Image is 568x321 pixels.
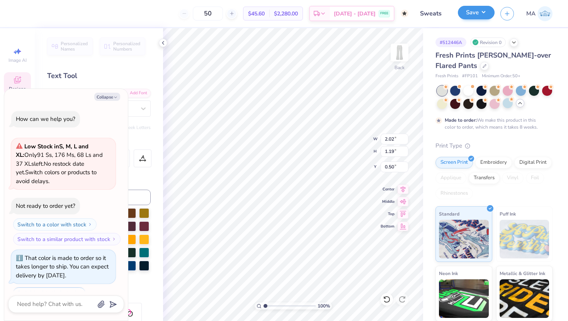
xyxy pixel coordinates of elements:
[248,10,265,18] span: $45.60
[439,210,459,218] span: Standard
[439,269,458,277] span: Neon Ink
[61,41,88,52] span: Personalized Names
[381,211,395,217] span: Top
[500,279,549,318] img: Metallic & Glitter Ink
[13,218,97,231] button: Switch to a color with stock
[500,210,516,218] span: Puff Ink
[16,143,88,159] strong: Low Stock in S, M, L and XL :
[435,141,553,150] div: Print Type
[514,157,552,168] div: Digital Print
[381,224,395,229] span: Bottom
[9,57,27,63] span: Image AI
[500,220,549,258] img: Puff Ink
[16,115,75,123] div: How can we help you?
[537,6,553,21] img: Mahitha Anumola
[435,172,466,184] div: Applique
[113,41,141,52] span: Personalized Numbers
[414,6,452,21] input: Untitled Design
[526,172,544,184] div: Foil
[16,143,103,185] span: Only 91 Ss, 176 Ms, 68 Ls and 37 XLs left. Switch colors or products to avoid delays.
[380,11,388,16] span: FREE
[470,37,506,47] div: Revision 0
[435,188,473,199] div: Rhinestones
[16,202,75,210] div: Not ready to order yet?
[500,269,545,277] span: Metallic & Glitter Ink
[16,160,84,177] span: No restock date yet.
[435,51,551,70] span: Fresh Prints [PERSON_NAME]-over Flared Pants
[112,237,116,241] img: Switch to a similar product with stock
[439,279,489,318] img: Neon Ink
[475,157,512,168] div: Embroidery
[13,233,121,245] button: Switch to a similar product with stock
[318,302,330,309] span: 100 %
[395,64,405,71] div: Back
[16,254,109,279] div: That color is made to order so it takes longer to ship. You can expect delivery by [DATE].
[526,6,553,21] a: MA
[469,172,500,184] div: Transfers
[334,10,376,18] span: [DATE] - [DATE]
[458,6,495,19] button: Save
[482,73,520,80] span: Minimum Order: 50 +
[435,37,466,47] div: # 512446A
[381,199,395,204] span: Middle
[435,73,458,80] span: Fresh Prints
[435,157,473,168] div: Screen Print
[274,10,298,18] span: $2,280.00
[9,86,26,92] span: Designs
[381,187,395,192] span: Center
[462,73,478,80] span: # FP101
[47,71,151,81] div: Text Tool
[88,222,92,227] img: Switch to a color with stock
[439,220,489,258] img: Standard
[392,45,407,60] img: Back
[94,93,120,101] button: Collapse
[120,89,151,98] div: Add Font
[445,117,540,131] div: We make this product in this color to order, which means it takes 8 weeks.
[502,172,524,184] div: Vinyl
[193,7,223,20] input: – –
[445,117,477,123] strong: Made to order:
[13,287,85,299] button: Switch back to the last color
[526,9,536,18] span: MA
